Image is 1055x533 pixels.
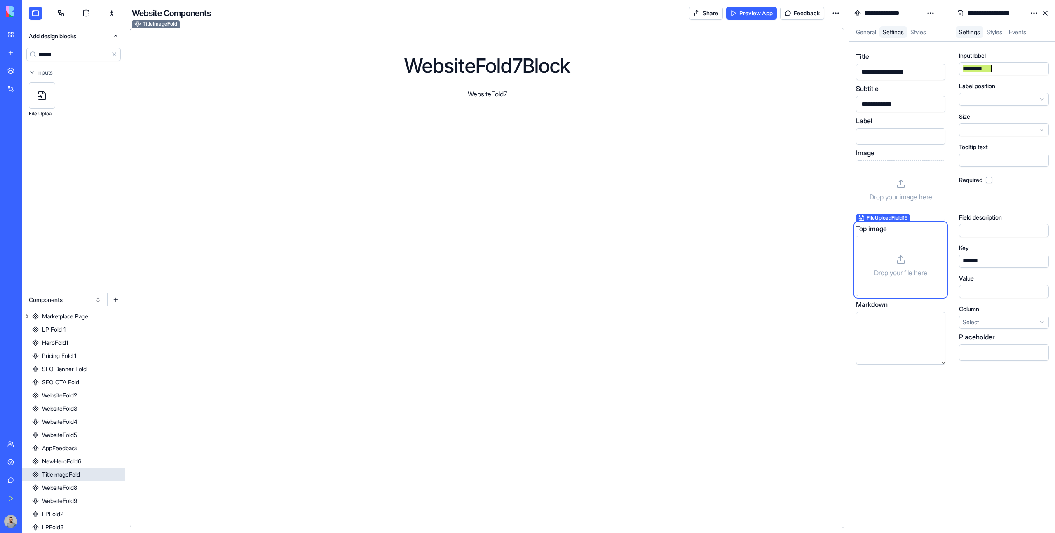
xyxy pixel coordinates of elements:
[22,389,125,402] a: WebsiteFold2
[987,28,1002,35] span: Styles
[959,112,970,121] label: Size
[4,515,17,528] img: image_123650291_bsq8ao.jpg
[856,224,945,296] div: FileUploadField15Top imageDrop your file here
[856,148,874,158] label: Image
[879,26,907,38] a: Settings
[132,30,842,526] div: TitleImageFoldWebsiteFold7BlockWebsiteFold7
[856,84,879,94] label: Subtitle
[907,26,929,38] a: Styles
[42,470,80,479] div: TitleImageFold
[42,457,81,465] div: NewHeroFold6
[983,26,1006,38] a: Styles
[42,431,77,439] div: WebsiteFold5
[956,26,983,38] a: Settings
[959,213,1002,222] label: Field description
[42,444,77,452] div: AppFeedback
[42,365,87,373] div: SEO Banner Fold
[22,507,125,521] a: LPFold2
[22,376,125,389] a: SEO CTA Fold
[6,6,57,17] img: logo
[856,51,869,61] label: Title
[959,28,980,35] span: Settings
[874,268,927,278] p: Drop your file here
[22,66,125,79] button: Inputs
[856,28,876,35] span: General
[959,82,995,90] label: Label position
[22,26,125,46] button: Add design blocks
[25,293,105,306] button: Components
[42,312,88,320] div: Marketplace Page
[22,336,125,349] a: HeroFold1
[42,325,66,334] div: LP Fold 1
[910,28,926,35] span: Styles
[726,7,777,20] a: Preview App
[42,523,63,531] div: LPFold3
[22,415,125,428] a: WebsiteFold4
[468,89,507,99] p: WebsiteFold7
[856,160,945,220] div: Drop your image here
[959,176,982,184] label: Required
[22,468,125,481] a: TitleImageFold
[856,116,872,126] label: Label
[42,378,79,386] div: SEO CTA Fold
[959,51,986,60] label: Input label
[780,7,824,20] button: Feedback
[42,510,63,518] div: LPFold2
[22,402,125,415] a: WebsiteFold3
[1006,26,1029,38] a: Events
[22,481,125,494] a: WebsiteFold8
[959,274,974,283] label: Value
[870,192,932,202] p: Drop your image here
[959,305,979,313] label: Column
[22,455,125,468] a: NewHeroFold6
[22,323,125,336] a: LP Fold 1
[404,56,570,76] h1: WebsiteFold7Block
[22,310,125,323] a: Marketplace Page
[856,299,888,309] label: Markdown
[959,332,995,342] label: Placeholder
[883,28,904,35] span: Settings
[1009,28,1026,35] span: Events
[42,497,77,505] div: WebsiteFold9
[689,7,723,20] button: Share
[42,352,76,360] div: Pricing Fold 1
[853,26,879,38] a: General
[856,236,945,296] div: Drop your file here
[856,148,945,220] div: ImageDrop your image here
[22,494,125,507] a: WebsiteFold9
[959,143,988,151] label: Tooltip text
[22,442,125,455] a: AppFeedback
[856,299,945,365] div: Markdown
[42,391,77,400] div: WebsiteFold2
[29,109,55,119] div: File Upload Field
[42,418,77,426] div: WebsiteFold4
[22,428,125,442] a: WebsiteFold5
[22,349,125,362] a: Pricing Fold 1
[42,484,77,492] div: WebsiteFold8
[856,116,945,145] div: Label
[42,404,77,413] div: WebsiteFold3
[959,244,969,252] label: Key
[132,7,211,19] h4: Website Components
[856,224,887,234] label: Top image
[22,362,125,376] a: SEO Banner Fold
[42,339,68,347] div: HeroFold1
